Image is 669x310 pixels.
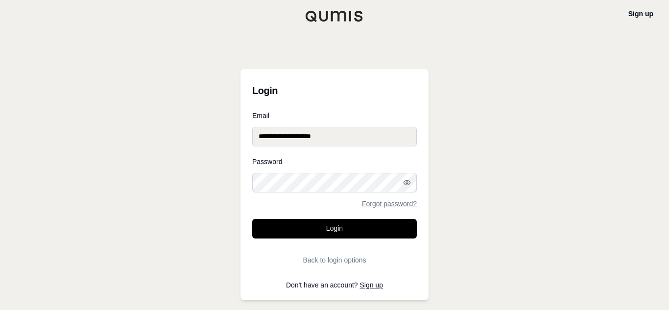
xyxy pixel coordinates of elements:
[252,219,417,238] button: Login
[252,158,417,165] label: Password
[252,112,417,119] label: Email
[305,10,364,22] img: Qumis
[252,81,417,100] h3: Login
[252,282,417,288] p: Don't have an account?
[252,250,417,270] button: Back to login options
[628,10,653,18] a: Sign up
[362,200,417,207] a: Forgot password?
[360,281,383,289] a: Sign up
